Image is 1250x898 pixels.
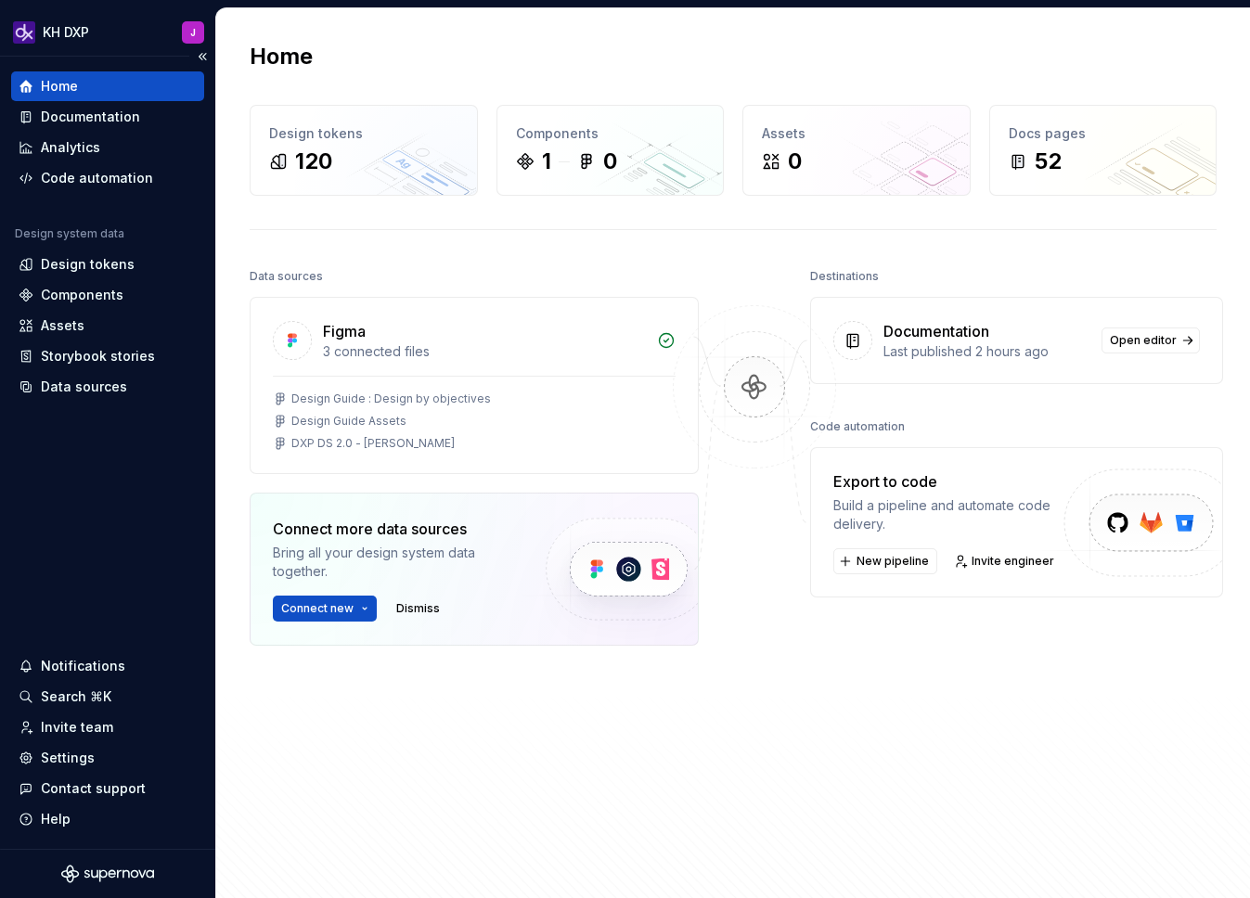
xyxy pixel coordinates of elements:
button: Notifications [11,651,204,681]
div: Last published 2 hours ago [883,342,1090,361]
a: Home [11,71,204,101]
button: Dismiss [388,596,448,622]
div: Design tokens [269,124,458,143]
div: Bring all your design system data together. [273,544,514,581]
button: Connect new [273,596,377,622]
svg: Supernova Logo [61,865,154,883]
button: Help [11,804,204,834]
button: New pipeline [833,548,937,574]
button: Contact support [11,774,204,803]
span: Open editor [1110,333,1177,348]
div: DXP DS 2.0 - [PERSON_NAME] [291,436,455,451]
a: Code automation [11,163,204,193]
a: Components [11,280,204,310]
div: 3 connected files [323,342,646,361]
a: Components10 [496,105,725,196]
a: Settings [11,743,204,773]
a: Assets0 [742,105,971,196]
a: Figma3 connected filesDesign Guide : Design by objectivesDesign Guide AssetsDXP DS 2.0 - [PERSON_... [250,297,699,474]
a: Analytics [11,133,204,162]
h2: Home [250,42,313,71]
span: Invite engineer [972,554,1054,569]
a: Open editor [1102,327,1200,353]
a: Docs pages52 [989,105,1218,196]
div: Export to code [833,470,1063,493]
img: 0784b2da-6f85-42e6-8793-4468946223dc.png [13,21,35,44]
div: Data sources [41,378,127,396]
div: Figma [323,320,366,342]
div: Storybook stories [41,347,155,366]
div: Home [41,77,78,96]
button: Search ⌘K [11,682,204,712]
div: Design tokens [41,255,135,274]
a: Design tokens120 [250,105,478,196]
div: Notifications [41,657,125,675]
div: 52 [1035,147,1062,176]
button: KH DXPJ [4,12,212,52]
div: 0 [603,147,617,176]
div: Analytics [41,138,100,157]
div: Assets [762,124,951,143]
div: Help [41,810,71,828]
a: Assets [11,311,204,340]
span: New pipeline [857,554,929,569]
div: Settings [41,749,95,767]
div: Components [516,124,705,143]
div: Design Guide Assets [291,414,406,429]
div: Components [41,286,123,304]
div: Connect more data sources [273,518,514,540]
a: Design tokens [11,250,204,279]
div: Contact support [41,779,146,798]
div: Docs pages [1009,124,1198,143]
div: Design system data [15,226,124,241]
div: Build a pipeline and automate code delivery. [833,496,1063,533]
div: 0 [788,147,802,176]
a: Documentation [11,102,204,132]
a: Storybook stories [11,341,204,371]
div: Search ⌘K [41,687,111,706]
div: J [190,25,196,40]
div: KH DXP [43,23,89,42]
div: Data sources [250,263,323,289]
div: 120 [295,147,332,176]
button: Collapse sidebar [189,44,215,70]
div: 1 [542,147,551,176]
div: Assets [41,316,84,335]
div: Destinations [810,263,879,289]
div: Design Guide : Design by objectives [291,391,491,406]
div: Code automation [810,414,905,440]
span: Connect new [281,601,354,616]
div: Code automation [41,169,153,187]
div: Documentation [883,320,989,342]
a: Invite engineer [948,548,1063,574]
a: Data sources [11,372,204,402]
a: Invite team [11,712,204,742]
div: Invite team [41,718,113,737]
div: Documentation [41,108,140,126]
span: Dismiss [396,601,440,616]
